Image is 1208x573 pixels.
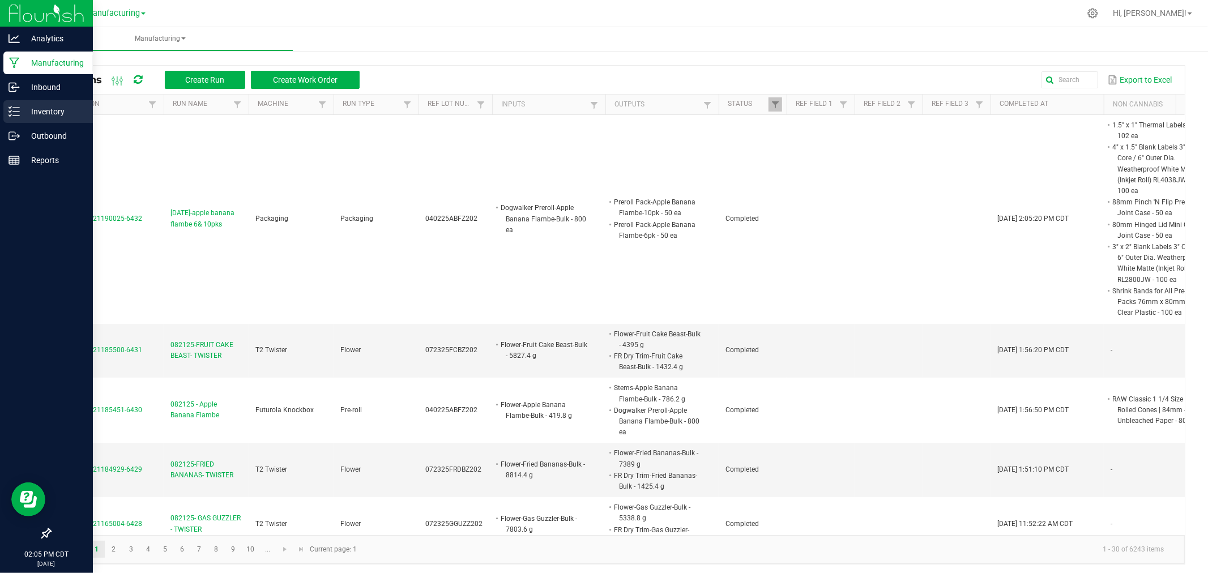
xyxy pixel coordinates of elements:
a: Ref Field 1Sortable [796,100,836,109]
li: Flower-Gas Guzzler-Bulk - 5338.8 g [612,502,702,524]
th: Outputs [605,95,719,115]
inline-svg: Outbound [8,130,20,142]
span: Packaging [255,215,288,223]
span: [DATE] 1:56:20 PM CDT [997,346,1069,354]
li: FR Dry Trim-Gas Guzzler-Bulk - 2464.8 g [612,524,702,546]
span: Futurola Knockbox [255,406,314,414]
a: Manufacturing [27,27,293,51]
div: Manage settings [1086,8,1100,19]
span: Manufacturing [86,8,140,18]
span: Create Work Order [273,75,338,84]
span: [DATE] 1:56:50 PM CDT [997,406,1069,414]
span: MP-20250821190025-6432 [57,215,142,223]
a: Run TypeSortable [343,100,400,109]
a: Go to the next page [277,541,293,558]
kendo-pager-info: 1 - 30 of 6243 items [364,540,1173,559]
p: [DATE] [5,559,88,568]
a: Page 2 [105,541,122,558]
a: Page 6 [174,541,190,558]
li: 80mm Hinged Lid Mini Case Joint Case - 50 ea [1111,219,1200,241]
button: Create Work Order [251,71,360,89]
a: Ref Lot NumberSortable [428,100,473,109]
p: Inbound [20,80,88,94]
li: RAW Classic 1 1/4 Size Pre-Rolled Cones | 84mm - Unbleached Paper - 800 ea [1111,394,1200,427]
inline-svg: Manufacturing [8,57,20,69]
inline-svg: Inventory [8,106,20,117]
a: Ref Field 3Sortable [932,100,972,109]
span: T2 Twister [255,465,287,473]
a: Page 10 [242,541,259,558]
span: Completed [725,215,759,223]
li: Flower-Gas Guzzler-Bulk - 7803.6 g [499,513,588,535]
a: Filter [701,98,714,112]
a: Filter [836,97,850,112]
span: Pre-roll [340,406,362,414]
button: Create Run [165,71,245,89]
li: Preroll Pack-Apple Banana Flambe-6pk - 50 ea [612,219,702,241]
a: Page 1 [88,541,105,558]
span: MP-20250821185500-6431 [57,346,142,354]
span: MP-20250821184929-6429 [57,465,142,473]
p: Inventory [20,105,88,118]
a: Filter [904,97,918,112]
kendo-pager: Current page: 1 [50,535,1185,564]
a: Page 9 [225,541,241,558]
span: Manufacturing [27,34,293,44]
span: [DATE] 2:05:20 PM CDT [997,215,1069,223]
span: Create Run [185,75,224,84]
li: Flower-Fried Bananas-Bulk - 7389 g [612,447,702,469]
p: Outbound [20,129,88,143]
p: 02:05 PM CDT [5,549,88,559]
span: 082125-FRUIT CAKE BEAST- TWISTER [170,340,242,361]
p: Reports [20,153,88,167]
span: Completed [725,465,759,473]
div: All Runs [59,70,368,89]
li: Stems-Apple Banana Flambe-Bulk - 786.2 g [612,382,702,404]
span: MP-20250821185451-6430 [57,406,142,414]
span: Flower [340,465,361,473]
span: Completed [725,406,759,414]
inline-svg: Inbound [8,82,20,93]
a: Completed AtSortable [1000,100,1099,109]
span: Completed [725,346,759,354]
p: Manufacturing [20,56,88,70]
th: Inputs [492,95,605,115]
span: 072325FRDBZ202 [425,465,481,473]
a: Page 8 [208,541,224,558]
a: Page 7 [191,541,207,558]
a: Page 11 [259,541,276,558]
li: Flower-Fruit Cake Beast-Bulk - 5827.4 g [499,339,588,361]
li: Dogwalker Preroll-Apple Banana Flambe-Bulk - 800 ea [612,405,702,438]
li: FR Dry Trim-Fried Bananas-Bulk - 1425.4 g [612,470,702,492]
span: Packaging [340,215,373,223]
span: 040225ABFZ202 [425,215,477,223]
span: [DATE]-apple banana flambe 6& 10pks [170,208,242,229]
inline-svg: Reports [8,155,20,166]
span: Flower [340,520,361,528]
li: Shrink Bands for All Pre-Roll Packs 76mm x 80mm - Clear Plastic - 100 ea [1111,285,1200,319]
a: Filter [972,97,986,112]
li: Flower-Apple Banana Flambe-Bulk - 419.8 g [499,399,588,421]
span: [DATE] 11:52:22 AM CDT [997,520,1073,528]
button: Export to Excel [1105,70,1175,89]
input: Search [1041,71,1098,88]
a: Page 3 [123,541,139,558]
span: Hi, [PERSON_NAME]! [1113,8,1186,18]
a: Page 5 [157,541,173,558]
a: Run NameSortable [173,100,230,109]
li: Flower-Fried Bananas-Bulk - 8814.4 g [499,459,588,481]
p: Analytics [20,32,88,45]
a: Page 4 [140,541,156,558]
li: 88mm Pinch 'N Flip Pre-Roll Joint Case - 50 ea [1111,196,1200,219]
span: 040225ABFZ202 [425,406,477,414]
span: Flower [340,346,361,354]
a: Filter [400,97,414,112]
span: 072325GGUZZ202 [425,520,483,528]
a: ExtractionSortable [59,100,145,109]
span: 082125 - Apple Banana Flambe [170,399,242,421]
span: Completed [725,520,759,528]
span: 072325FCBZ202 [425,346,477,354]
a: Filter [769,97,782,112]
iframe: Resource center [11,482,45,516]
li: 1.5" x 1" Thermal Labels - 102 ea [1111,119,1200,142]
